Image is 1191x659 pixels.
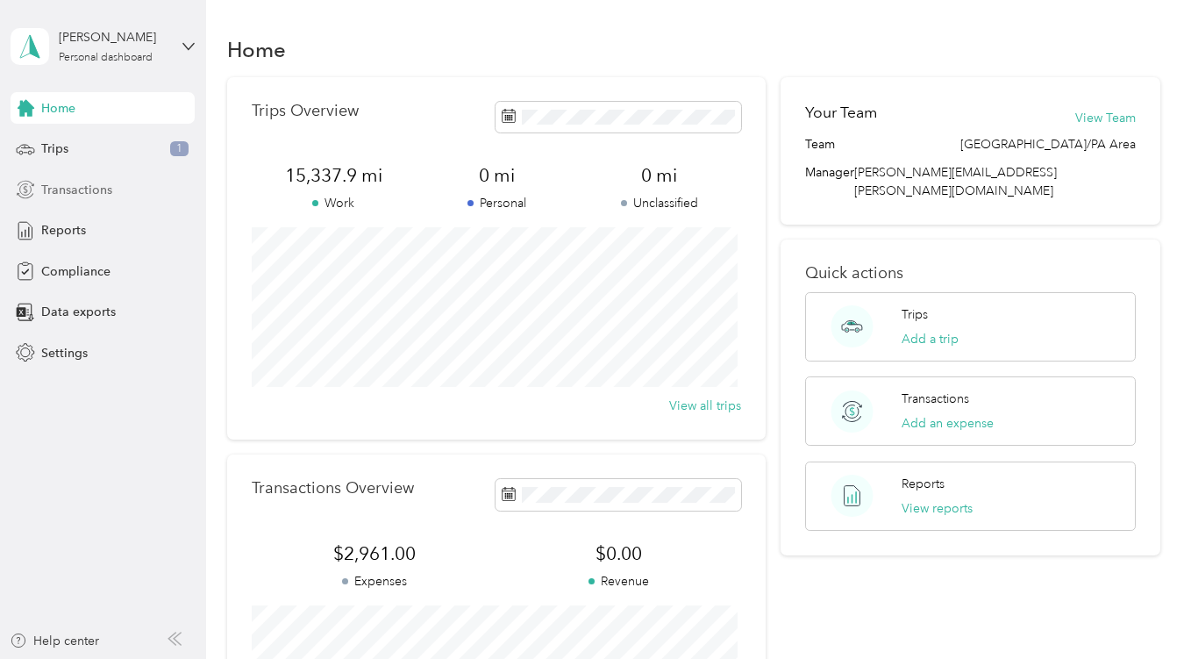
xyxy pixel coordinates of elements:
span: Transactions [41,181,112,199]
p: Work [252,194,415,212]
span: Manager [805,163,854,200]
iframe: Everlance-gr Chat Button Frame [1093,561,1191,659]
span: 15,337.9 mi [252,163,415,188]
div: [PERSON_NAME] [59,28,168,47]
button: Help center [10,632,99,650]
span: Reports [41,221,86,240]
button: Add an expense [902,414,994,433]
span: Data exports [41,303,116,321]
button: View Team [1075,109,1136,127]
p: Transactions [902,390,969,408]
span: $0.00 [496,541,741,566]
p: Trips Overview [252,102,359,120]
button: View reports [902,499,973,518]
span: Team [805,135,835,154]
span: 0 mi [578,163,741,188]
p: Personal [415,194,578,212]
div: Personal dashboard [59,53,153,63]
p: Trips [902,305,928,324]
p: Transactions Overview [252,479,414,498]
p: Revenue [496,572,741,591]
p: Expenses [252,572,496,591]
span: Trips [41,140,68,158]
p: Reports [902,475,945,493]
span: $2,961.00 [252,541,496,566]
button: View all trips [669,397,741,415]
h1: Home [227,40,286,59]
span: Home [41,99,75,118]
p: Quick actions [805,264,1136,283]
button: Add a trip [902,330,959,348]
span: [GEOGRAPHIC_DATA]/PA Area [960,135,1136,154]
h2: Your Team [805,102,877,124]
span: Settings [41,344,88,362]
span: Compliance [41,262,111,281]
p: Unclassified [578,194,741,212]
span: 1 [170,141,189,157]
span: [PERSON_NAME][EMAIL_ADDRESS][PERSON_NAME][DOMAIN_NAME] [854,165,1057,198]
span: 0 mi [415,163,578,188]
